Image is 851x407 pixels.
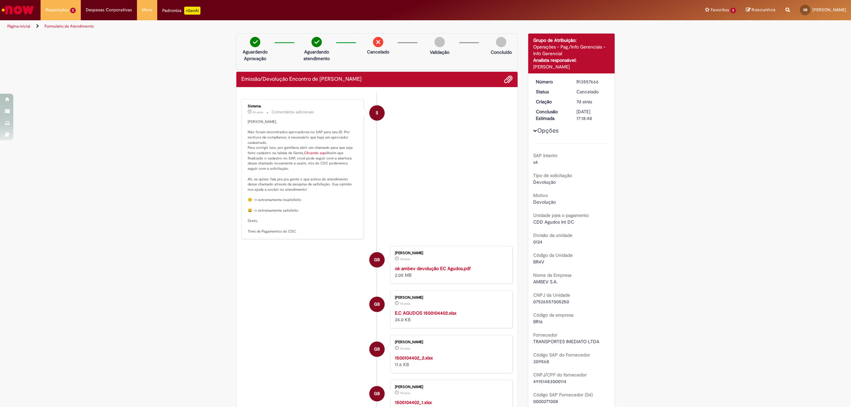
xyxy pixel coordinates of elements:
div: [DATE] 17:18:48 [576,108,607,122]
div: [PERSON_NAME] [395,340,506,344]
div: Sistema [248,104,358,108]
img: check-circle-green.png [311,37,322,47]
span: 7d atrás [576,99,592,105]
img: ServiceNow [1,3,35,17]
b: Divisão da unidade [533,232,572,238]
span: GB [374,341,380,357]
span: 0124 [533,239,543,245]
time: 23/09/2025 09:17:49 [400,257,410,261]
span: Requisições [46,7,69,13]
time: 23/09/2025 09:17:48 [400,302,410,306]
span: AMBEV S.A. [533,279,557,285]
span: 7d atrás [400,257,410,261]
span: Devolução [533,199,556,205]
dt: Conclusão Estimada [531,108,572,122]
span: GB [374,252,380,268]
div: Grupo de Atribuição: [533,37,610,44]
p: Aguardando Aprovação [239,49,271,62]
div: GIOSANY BARROS [369,252,385,267]
b: Código SAP Fornecedor (S4) [533,392,593,398]
span: Despesas Corporativas [86,7,132,13]
b: CNPJ da Unidade [533,292,570,298]
time: 23/09/2025 09:18:42 [576,99,592,105]
time: 29/09/2025 09:44:23 [253,110,263,114]
img: img-circle-grey.png [496,37,506,47]
a: Formulário de Atendimento [45,24,94,29]
time: 23/09/2025 09:17:47 [400,347,410,351]
p: +GenAi [184,7,200,15]
div: GIOSANY BARROS [369,297,385,312]
span: 2h atrás [253,110,263,114]
span: GB [374,386,380,402]
span: BR16 [533,319,543,325]
div: 24.0 KB [395,310,506,323]
a: E.C AGUDOS 1500104402.xlsx [395,310,456,316]
b: Unidade para o pagamento [533,212,589,218]
button: Adicionar anexos [504,75,513,84]
div: [PERSON_NAME] [395,251,506,255]
span: More [142,7,152,13]
b: Código da Unidade [533,252,573,258]
a: Rascunhos [746,7,776,13]
dt: Número [531,78,572,85]
a: Clicando aqui [304,151,327,155]
span: 2 [70,8,76,13]
div: Cancelado [576,88,607,95]
span: 309568 [533,358,549,364]
dt: Status [531,88,572,95]
b: Motivo [533,192,548,198]
p: Validação [430,49,449,55]
span: CDD Agudos Int DC [533,219,574,225]
span: Favoritos [711,7,729,13]
span: 49151483000114 [533,378,566,384]
span: GB [803,8,807,12]
span: TRANSPORTES IMEDIATO LTDA [533,339,599,345]
ul: Trilhas de página [5,20,562,33]
b: Tipo de solicitação [533,172,572,178]
div: 2.05 MB [395,265,506,278]
div: System [369,105,385,121]
p: Aguardando atendimento [301,49,333,62]
span: Devolução [533,179,556,185]
span: 7d atrás [400,302,410,306]
b: SAP Interim [533,153,557,158]
img: remove.png [373,37,383,47]
h2: Emissão/Devolução Encontro de Contas Fornecedor Histórico de tíquete [241,76,362,82]
a: 1500104402_2.xlsx [395,355,433,361]
a: 1500104402_1.xlsx [395,399,432,405]
strong: ok ambev devolução EC Agudos.pdf [395,265,471,271]
span: s4 [533,159,538,165]
time: 23/09/2025 09:17:47 [400,391,410,395]
p: Cancelado [367,49,389,55]
div: 11.6 KB [395,355,506,368]
b: Código SAP do Fornecedor [533,352,590,358]
div: [PERSON_NAME] [533,63,610,70]
dt: Criação [531,98,572,105]
b: CNPJ/CPF do fornecedor [533,372,587,378]
p: [PERSON_NAME], Não foram encontrados aprovadores no SAP para seu ID. Por motivos de compliance, é... [248,119,358,234]
b: Nome da Empresa [533,272,571,278]
div: R13557666 [576,78,607,85]
div: [PERSON_NAME] [395,385,506,389]
span: GB [374,296,380,312]
span: 7d atrás [400,347,410,351]
span: Rascunhos [752,7,776,13]
div: Analista responsável: [533,57,610,63]
p: Concluído [491,49,512,55]
b: Código da empresa [533,312,573,318]
span: 7d atrás [400,391,410,395]
small: Comentários adicionais [272,109,314,115]
img: check-circle-green.png [250,37,260,47]
div: [PERSON_NAME] [395,296,506,300]
div: Padroniza [162,7,200,15]
div: GIOSANY BARROS [369,386,385,401]
span: 2 [730,8,736,13]
span: 0000271008 [533,398,558,404]
div: GIOSANY BARROS [369,342,385,357]
span: BR4V [533,259,544,265]
span: [PERSON_NAME] [812,7,846,13]
div: 23/09/2025 09:18:42 [576,98,607,105]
